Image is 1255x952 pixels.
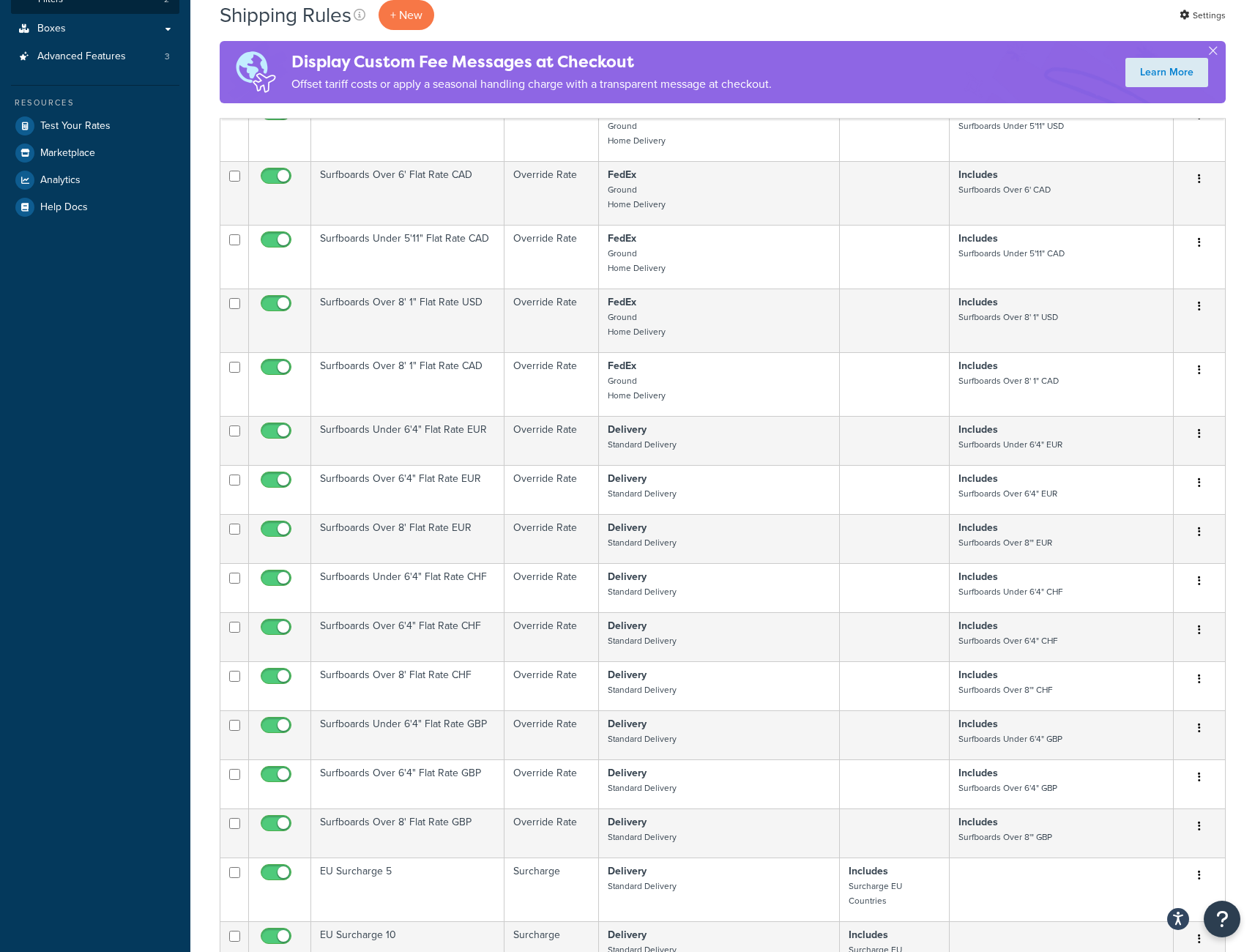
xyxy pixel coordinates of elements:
[958,520,998,535] strong: Includes
[1180,5,1226,26] a: Settings
[958,830,1052,844] small: Surfboards Over 8'" GBP
[504,759,600,808] td: Override Rate
[608,732,677,745] small: Standard Delivery
[958,247,1065,260] small: Surfboards Under 5'11" CAD
[608,667,647,683] strong: Delivery
[958,183,1051,196] small: Surfboards Over 6' CAD
[1125,58,1208,87] a: Learn More
[958,716,998,732] strong: Includes
[311,416,504,465] td: Surfboards Under 6'4" Flat Rate EUR
[504,352,600,416] td: Override Rate
[311,514,504,563] td: Surfboards Over 8' Flat Rate EUR
[11,15,179,42] a: Boxes
[608,471,647,486] strong: Delivery
[608,294,636,310] strong: FedEx
[11,194,179,220] a: Help Docs
[608,487,677,500] small: Standard Delivery
[291,74,772,94] p: Offset tariff costs or apply a seasonal handling charge with a transparent message at checkout.
[958,374,1059,387] small: Surfboards Over 8' 1" CAD
[958,569,998,584] strong: Includes
[608,247,666,275] small: Ground Home Delivery
[311,161,504,225] td: Surfboards Over 6' Flat Rate CAD
[608,536,677,549] small: Standard Delivery
[608,634,677,647] small: Standard Delivery
[958,585,1063,598] small: Surfboards Under 6'4" CHF
[608,119,666,147] small: Ground Home Delivery
[958,294,998,310] strong: Includes
[958,487,1057,500] small: Surfboards Over 6'4" EUR
[11,113,179,139] a: Test Your Rates
[958,781,1057,795] small: Surfboards Over 6'4" GBP
[504,289,600,352] td: Override Rate
[958,814,998,830] strong: Includes
[504,563,600,612] td: Override Rate
[958,231,998,246] strong: Includes
[40,120,111,133] span: Test Your Rates
[40,201,88,214] span: Help Docs
[958,471,998,486] strong: Includes
[849,863,888,879] strong: Includes
[311,563,504,612] td: Surfboards Under 6'4" Flat Rate CHF
[504,710,600,759] td: Override Rate
[504,808,600,858] td: Override Rate
[608,863,647,879] strong: Delivery
[958,765,998,781] strong: Includes
[311,808,504,858] td: Surfboards Over 8' Flat Rate GBP
[608,814,647,830] strong: Delivery
[958,167,998,182] strong: Includes
[608,781,677,795] small: Standard Delivery
[504,225,600,289] td: Override Rate
[958,732,1062,745] small: Surfboards Under 6'4" GBP
[37,23,66,35] span: Boxes
[608,585,677,598] small: Standard Delivery
[220,41,291,103] img: duties-banner-06bc72dcb5fe05cb3f9472aba00be2ae8eb53ab6f0d8bb03d382ba314ac3c341.png
[311,710,504,759] td: Surfboards Under 6'4" Flat Rate GBP
[849,927,888,942] strong: Includes
[958,438,1062,451] small: Surfboards Under 6'4" EUR
[311,465,504,514] td: Surfboards Over 6'4" Flat Rate EUR
[608,765,647,781] strong: Delivery
[504,465,600,514] td: Override Rate
[958,618,998,633] strong: Includes
[504,416,600,465] td: Override Rate
[958,358,998,373] strong: Includes
[958,667,998,683] strong: Includes
[958,683,1053,696] small: Surfboards Over 8'" CHF
[11,43,179,70] li: Advanced Features
[11,140,179,166] li: Marketplace
[958,422,998,437] strong: Includes
[608,422,647,437] strong: Delivery
[504,612,600,661] td: Override Rate
[504,161,600,225] td: Override Rate
[608,716,647,732] strong: Delivery
[11,167,179,193] a: Analytics
[311,858,504,921] td: EU Surcharge 5
[311,225,504,289] td: Surfboards Under 5'11" Flat Rate CAD
[958,536,1052,549] small: Surfboards Over 8'" EUR
[504,97,600,161] td: Override Rate
[608,183,666,211] small: Ground Home Delivery
[165,51,170,63] span: 3
[608,438,677,451] small: Standard Delivery
[37,51,126,63] span: Advanced Features
[11,43,179,70] a: Advanced Features 3
[311,97,504,161] td: Surfboards Under 5'11" Flat Rate USD
[608,683,677,696] small: Standard Delivery
[608,374,666,402] small: Ground Home Delivery
[608,618,647,633] strong: Delivery
[608,231,636,246] strong: FedEx
[40,174,81,187] span: Analytics
[608,880,677,893] small: Standard Delivery
[311,289,504,352] td: Surfboards Over 8' 1" Flat Rate USD
[1204,901,1240,937] button: Open Resource Center
[504,858,600,921] td: Surcharge
[608,310,666,338] small: Ground Home Delivery
[291,50,772,74] h4: Display Custom Fee Messages at Checkout
[608,167,636,182] strong: FedEx
[608,520,647,535] strong: Delivery
[608,830,677,844] small: Standard Delivery
[608,569,647,584] strong: Delivery
[11,97,179,109] div: Resources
